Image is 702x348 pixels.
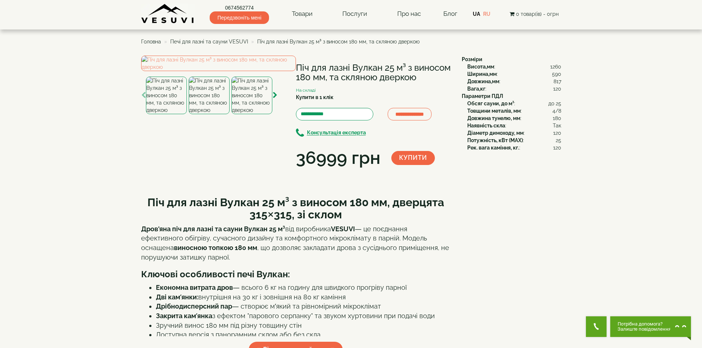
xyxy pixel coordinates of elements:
[210,11,269,24] span: Передзвоніть мені
[156,321,451,330] li: Зручний винос 180 мм під різну товщину стін
[141,224,451,262] p: від виробника — це поєднання ефективного обігріву, сучасного дизайну та комфортного мікроклімату ...
[210,4,269,11] a: 0674562774
[156,283,451,292] li: — всього 6 кг на годину для швидкого прогріву парної
[462,56,482,62] b: Розміри
[156,330,451,340] li: Доступна версія з панорамним склом або без скла
[483,11,490,17] a: RU
[156,302,451,311] li: — створює м’який та рівномірний мікроклімат
[553,78,561,85] span: 817
[467,115,561,122] div: :
[467,129,561,137] div: :
[553,129,561,137] span: 120
[467,123,505,129] b: Наявність скла
[473,11,480,17] a: UA
[467,144,561,151] div: :
[156,293,198,301] strong: Дві кам’янки:
[507,10,561,18] button: 0 товар(ів) - 0грн
[467,137,561,144] div: :
[156,292,451,302] li: внутрішня на 30 кг і зовнішня на 80 кг каміння
[467,86,485,92] b: Вага,кг
[556,137,561,144] span: 25
[467,115,520,121] b: Довжина тунелю, мм
[443,10,457,17] a: Блог
[467,137,523,143] b: Потужність, кВт (MAX)
[156,311,451,321] li: з ефектом "парового серпанку" та звуком хуртовини при подачі води
[296,94,333,101] label: Купити в 1 клік
[231,77,272,114] img: Піч для лазні Вулкан 25 м³ з виносом 180 мм, та скляною дверкою
[610,316,691,337] button: Chat button
[156,284,233,291] strong: Економна витрата дров
[156,312,212,320] strong: Закрита кам’янка
[174,244,257,252] strong: виносною топкою 180 мм
[467,64,494,70] b: Висота,мм
[467,101,514,106] b: Обсяг сауни, до м³
[146,77,187,114] img: Піч для лазні Вулкан 25 м³ з виносом 180 мм, та скляною дверкою
[467,78,499,84] b: Довжина,мм
[462,93,503,99] b: Параметри ПДЛ
[284,6,320,22] a: Товари
[467,71,497,77] b: Ширина,мм
[548,100,561,107] span: до 25
[467,107,561,115] div: :
[141,225,285,233] strong: Дров'яна піч для лазні та сауни Вулкан 25 м³
[156,302,232,310] strong: Дрібнодисперсний пар
[467,85,561,92] div: :
[467,122,561,129] div: :
[586,316,607,337] button: Get Call button
[618,321,671,327] span: Потрібна допомога?
[552,70,561,78] span: 590
[467,108,521,114] b: Товщини металів, мм
[296,88,316,93] small: На складі
[618,327,671,332] span: Залиште повідомлення
[467,130,524,136] b: Діаметр димоходу, мм
[467,78,561,85] div: :
[189,77,230,114] img: Піч для лазні Вулкан 25 м³ з виносом 180 мм, та скляною дверкою
[141,39,161,45] a: Головна
[141,4,195,24] img: Завод VESUVI
[141,56,296,71] img: Піч для лазні Вулкан 25 м³ з виносом 180 мм, та скляною дверкою
[147,196,444,221] b: Піч для лазні Вулкан 25 м³ з виносом 180 мм, дверцята 315×315, зі склом
[335,6,374,22] a: Послуги
[467,63,561,70] div: :
[296,145,380,171] div: 36999 грн
[553,85,561,92] span: 120
[141,269,290,280] b: Ключові особливості печі Вулкан:
[307,130,366,136] b: Консультація експерта
[553,144,561,151] span: 120
[257,39,420,45] span: Піч для лазні Вулкан 25 м³ з виносом 180 мм, та скляною дверкою
[170,39,248,45] a: Печі для лазні та сауни VESUVI
[550,63,561,70] span: 1260
[391,151,435,165] button: Купити
[516,11,559,17] span: 0 товар(ів) - 0грн
[467,70,561,78] div: :
[467,100,561,107] div: :
[390,6,428,22] a: Про нас
[552,107,561,115] span: 4/8
[467,145,519,151] b: Рек. вага каміння, кг.
[331,225,355,233] strong: VESUVI
[296,63,451,82] h1: Піч для лазні Вулкан 25 м³ з виносом 180 мм, та скляною дверкою
[553,115,561,122] span: 180
[553,122,561,129] span: Так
